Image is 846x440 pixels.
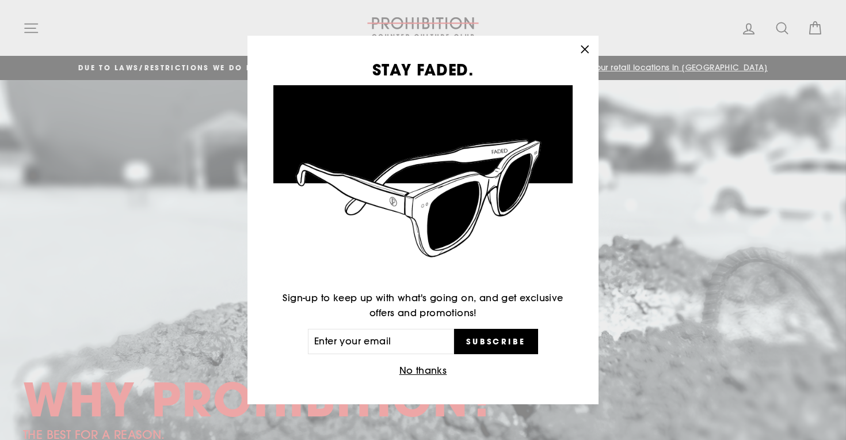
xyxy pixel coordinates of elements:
p: Sign-up to keep up with what's going on, and get exclusive offers and promotions! [273,291,573,320]
button: Subscribe [454,329,538,354]
input: Enter your email [308,329,454,354]
h3: STAY FADED. [273,62,573,77]
span: Subscribe [466,336,526,347]
button: No thanks [396,363,451,379]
